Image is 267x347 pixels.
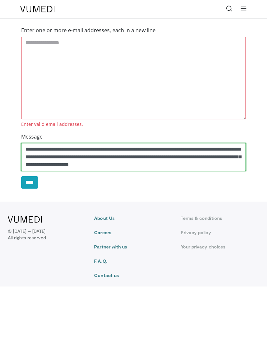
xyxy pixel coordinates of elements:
a: Careers [94,229,173,236]
a: Terms & conditions [181,215,259,221]
div: Enter valid email addresses. [21,121,246,127]
span: All rights reserved [8,234,46,241]
p: © [DATE] – [DATE] [8,228,46,241]
a: About Us [94,215,173,221]
a: F.A.Q. [94,258,173,264]
label: Message [21,133,43,140]
img: VuMedi Logo [20,6,55,12]
a: Contact us [94,272,173,279]
a: Partner with us [94,244,173,250]
label: Enter one or more e-mail addresses, each in a new line [21,26,156,34]
a: Your privacy choices [181,244,259,250]
img: VuMedi Logo [8,216,42,223]
a: Privacy policy [181,229,259,236]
